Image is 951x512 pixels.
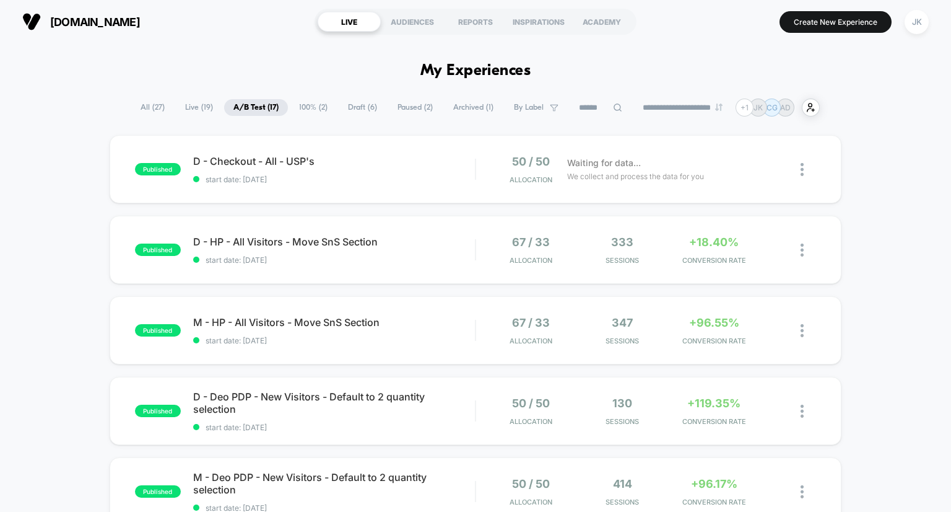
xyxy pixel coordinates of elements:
span: start date: [DATE] [193,336,475,345]
img: end [715,104,723,111]
button: [DOMAIN_NAME] [19,12,144,32]
span: 100% ( 2 ) [290,99,337,116]
img: close [801,163,804,176]
div: ACADEMY [570,12,633,32]
span: D - HP - All Visitors - Move SnS Section [193,236,475,248]
button: Create New Experience [779,11,892,33]
span: Sessions [580,498,665,506]
span: published [135,324,181,337]
div: LIVE [318,12,381,32]
span: M - Deo PDP - New Visitors - Default to 2 quantity selection [193,471,475,496]
span: Draft ( 6 ) [339,99,386,116]
span: 333 [611,236,633,249]
span: Sessions [580,417,665,426]
span: +119.35% [687,397,740,410]
span: 50 / 50 [512,155,550,168]
span: CONVERSION RATE [671,337,757,345]
span: CONVERSION RATE [671,498,757,506]
img: close [801,485,804,498]
span: +96.17% [691,477,737,490]
span: All ( 27 ) [131,99,174,116]
span: 50 / 50 [512,477,550,490]
span: D - Deo PDP - New Visitors - Default to 2 quantity selection [193,391,475,415]
div: JK [905,10,929,34]
span: [DOMAIN_NAME] [50,15,140,29]
span: 347 [612,316,633,329]
span: Allocation [510,175,552,184]
span: +96.55% [689,316,739,329]
img: Visually logo [22,12,41,31]
span: 50 / 50 [512,397,550,410]
span: start date: [DATE] [193,423,475,432]
span: Live ( 19 ) [176,99,222,116]
span: published [135,405,181,417]
span: 67 / 33 [512,316,550,329]
span: Paused ( 2 ) [388,99,442,116]
span: published [135,163,181,175]
p: CG [766,103,778,112]
div: REPORTS [444,12,507,32]
span: Allocation [510,256,552,265]
span: 414 [613,477,632,490]
h1: My Experiences [420,62,531,80]
span: +18.40% [689,236,739,249]
span: We collect and process the data for you [567,170,704,182]
span: published [135,244,181,256]
span: Waiting for data... [567,156,641,170]
span: Allocation [510,337,552,345]
span: Sessions [580,337,665,345]
span: M - HP - All Visitors - Move SnS Section [193,316,475,329]
p: JK [753,103,763,112]
img: close [801,244,804,257]
div: AUDIENCES [381,12,444,32]
p: AD [780,103,791,112]
span: 130 [612,397,632,410]
span: Allocation [510,498,552,506]
span: start date: [DATE] [193,255,475,265]
div: INSPIRATIONS [507,12,570,32]
img: close [801,405,804,418]
span: A/B Test ( 17 ) [224,99,288,116]
span: Allocation [510,417,552,426]
span: 67 / 33 [512,236,550,249]
span: published [135,485,181,498]
span: CONVERSION RATE [671,256,757,265]
span: CONVERSION RATE [671,417,757,426]
span: Sessions [580,256,665,265]
img: close [801,324,804,337]
span: start date: [DATE] [193,175,475,184]
div: + 1 [736,99,753,117]
button: JK [901,9,932,35]
span: By Label [514,103,544,112]
span: Archived ( 1 ) [444,99,503,116]
span: D - Checkout - All - USP's [193,155,475,167]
